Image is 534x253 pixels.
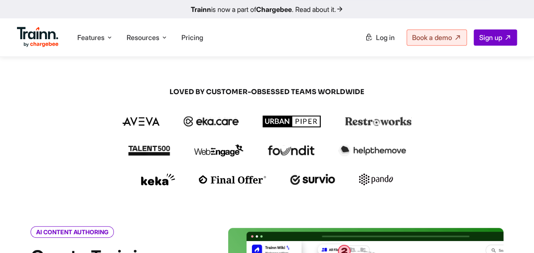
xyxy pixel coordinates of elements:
i: AI CONTENT AUTHORING [31,226,114,238]
a: Pricing [181,33,203,42]
span: Log in [376,33,395,42]
img: pando logo [359,173,393,185]
img: aveva logo [122,117,160,126]
span: Features [77,33,105,42]
b: Chargebee [256,5,292,14]
img: restroworks logo [345,117,412,126]
span: LOVED BY CUSTOMER-OBSESSED TEAMS WORLDWIDE [63,87,471,97]
img: webengage logo [194,144,243,156]
b: Trainn [191,5,211,14]
img: ekacare logo [184,116,239,126]
img: talent500 logo [128,145,170,156]
img: Trainn Logo [17,27,59,47]
img: foundit logo [267,145,315,155]
img: urbanpiper logo [263,115,321,127]
img: finaloffer logo [199,175,266,184]
span: Resources [127,33,159,42]
a: Log in [360,30,400,45]
img: survio logo [290,174,336,185]
a: Book a demo [407,29,467,46]
span: Book a demo [412,33,452,42]
iframe: Chat Widget [492,212,534,253]
img: helpthemove logo [339,144,406,156]
span: Sign up [479,33,502,42]
img: keka logo [141,173,175,185]
a: Sign up [474,29,517,46]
